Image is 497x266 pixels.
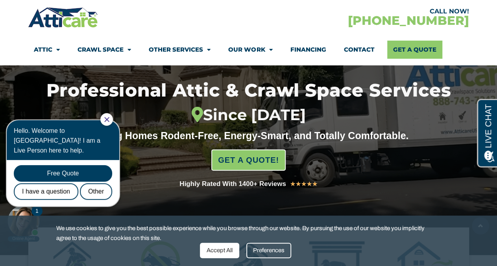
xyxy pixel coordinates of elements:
[290,41,326,59] a: Financing
[387,41,442,59] a: Get A Quote
[74,130,424,141] div: Making Homes Rodent-Free, Energy-Smart, and Totally Comfortable.
[290,179,296,189] i: ★
[5,106,492,124] div: Since [DATE]
[149,41,211,59] a: Other Services
[211,149,286,171] a: GET A QUOTE!
[56,223,435,243] span: We use cookies to give you the best possible experience while you browse through our website. By ...
[296,179,301,189] i: ★
[179,179,286,190] div: Highly Rated With 1400+ Reviews
[200,243,239,258] div: Accept All
[218,152,279,168] span: GET A QUOTE!
[4,124,35,129] div: Online Agent
[10,13,108,43] div: Hello. Welcome to [GEOGRAPHIC_DATA]! I am a Live Person here to help.
[34,41,463,59] nav: Menu
[301,179,307,189] i: ★
[76,71,108,87] div: Other
[19,6,63,16] span: Opens a chat window
[248,8,469,15] div: CALL NOW!
[100,5,105,10] a: Close Chat
[307,179,312,189] i: ★
[5,82,492,125] h1: Professional Attic & Crawl Space Services
[96,1,109,13] div: Close Chat
[10,71,74,87] div: I have a question
[4,112,130,242] iframe: Chat Invitation
[78,41,131,59] a: Crawl Space
[34,41,60,59] a: Attic
[344,41,374,59] a: Contact
[246,243,291,258] div: Preferences
[312,179,318,189] i: ★
[228,41,272,59] a: Our Work
[10,53,108,69] div: Free Quote
[290,179,318,189] div: 5/5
